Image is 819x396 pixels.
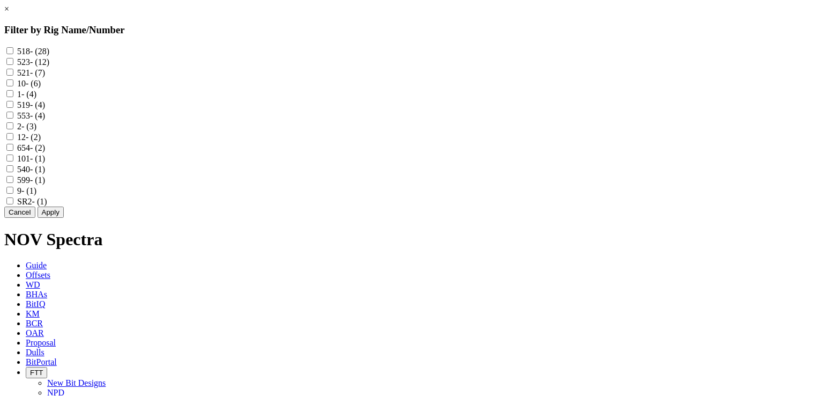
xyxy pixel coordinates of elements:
span: BCR [26,319,43,328]
span: - (1) [30,175,45,185]
span: - (4) [21,90,36,99]
span: WD [26,280,40,289]
label: SR2 [17,197,47,206]
label: 654 [17,143,45,152]
label: 10 [17,79,41,88]
label: 519 [17,100,45,109]
span: BitPortal [26,357,57,366]
span: - (4) [30,111,45,120]
label: 523 [17,57,49,67]
span: Proposal [26,338,56,347]
button: Cancel [4,207,35,218]
a: New Bit Designs [47,378,106,387]
label: 12 [17,133,41,142]
span: - (6) [26,79,41,88]
span: KM [26,309,40,318]
span: Dulls [26,348,44,357]
span: - (1) [21,186,36,195]
span: Guide [26,261,47,270]
label: 553 [17,111,45,120]
label: 9 [17,186,36,195]
span: OAR [26,328,44,338]
span: - (1) [32,197,47,206]
label: 540 [17,165,45,174]
a: × [4,4,9,13]
span: Offsets [26,270,50,280]
button: Apply [38,207,64,218]
h1: NOV Spectra [4,230,815,250]
span: - (1) [30,165,45,174]
label: 599 [17,175,45,185]
span: - (12) [30,57,49,67]
span: FTT [30,369,43,377]
span: - (1) [30,154,45,163]
span: - (28) [30,47,49,56]
span: BHAs [26,290,47,299]
span: - (2) [26,133,41,142]
label: 101 [17,154,45,163]
span: - (4) [30,100,45,109]
span: BitIQ [26,299,45,309]
label: 518 [17,47,49,56]
span: - (3) [21,122,36,131]
span: - (2) [30,143,45,152]
span: - (7) [30,68,45,77]
label: 1 [17,90,36,99]
label: 521 [17,68,45,77]
label: 2 [17,122,36,131]
h3: Filter by Rig Name/Number [4,24,815,36]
